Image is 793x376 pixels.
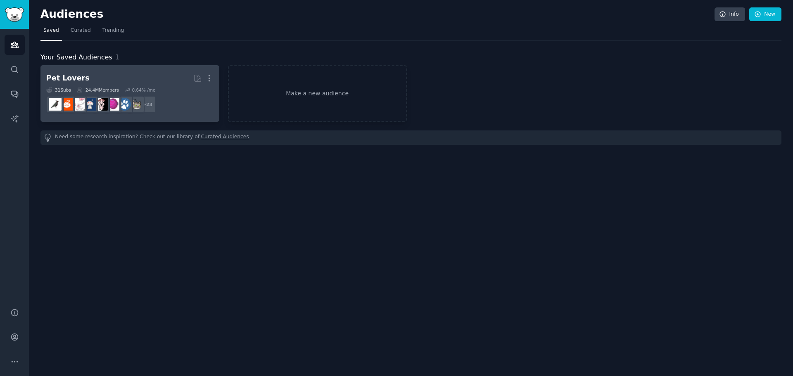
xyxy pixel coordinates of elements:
img: BeardedDragons [60,98,73,111]
a: Saved [40,24,62,41]
div: 0.64 % /mo [132,87,155,93]
img: Aquariums [107,98,119,111]
a: Curated Audiences [201,133,249,142]
a: Info [715,7,745,21]
img: RATS [72,98,85,111]
div: Pet Lovers [46,73,90,83]
a: Trending [100,24,127,41]
div: + 23 [139,96,156,113]
span: Your Saved Audiences [40,52,112,63]
a: New [749,7,781,21]
a: Make a new audience [228,65,407,122]
span: Curated [71,27,91,34]
span: 1 [115,53,119,61]
img: GummySearch logo [5,7,24,22]
div: Need some research inspiration? Check out our library of [40,130,781,145]
h2: Audiences [40,8,715,21]
img: dogs [118,98,131,111]
span: Trending [102,27,124,34]
a: Pet Lovers31Subs24.4MMembers0.64% /mo+23catsdogsAquariumsparrotsdogswithjobsRATSBeardedDragonsbir... [40,65,219,122]
a: Curated [68,24,94,41]
div: 24.4M Members [77,87,119,93]
img: parrots [95,98,108,111]
img: dogswithjobs [83,98,96,111]
img: birding [49,98,62,111]
span: Saved [43,27,59,34]
img: cats [130,98,142,111]
div: 31 Sub s [46,87,71,93]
